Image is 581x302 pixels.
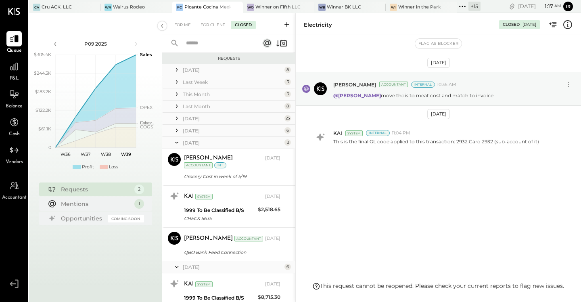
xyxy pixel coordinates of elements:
[33,4,40,11] div: CA
[140,120,154,126] text: Occu...
[82,164,94,170] div: Profit
[333,92,493,99] p: move thois to meat cost and match to invoice
[284,139,291,146] div: 3
[184,4,231,10] div: Picante Cocina Mexicana Rest
[60,151,70,157] text: W36
[255,4,301,10] div: Winner on Fifth LLC
[468,2,481,11] div: + 15
[184,206,255,214] div: 1999 To Be Classified B/S
[265,155,280,161] div: [DATE]
[134,199,144,209] div: 1
[10,75,19,82] span: P&L
[121,151,131,157] text: W39
[140,105,153,110] text: OPEX
[427,58,450,68] div: [DATE]
[184,172,278,180] div: Grocery Cost in week of 5/19
[284,127,291,134] div: 6
[284,264,291,270] div: 6
[265,281,280,287] div: [DATE]
[6,103,23,110] span: Balance
[379,82,408,87] div: Accountant
[318,4,326,11] div: WB
[554,3,561,9] span: am
[195,281,213,287] div: System
[183,79,282,86] div: Last Week
[108,215,144,222] div: Coming Soon
[503,22,520,27] div: Closed
[333,130,342,136] span: KAI
[327,4,361,10] div: Winner BK LLC
[9,131,19,138] span: Cash
[265,235,280,242] div: [DATE]
[0,115,28,138] a: Cash
[518,2,561,10] div: [DATE]
[284,91,291,97] div: 3
[231,21,256,29] div: Closed
[170,21,195,29] div: For Me
[183,67,282,73] div: [DATE]
[390,4,397,11] div: Wi
[284,115,291,122] div: 25
[437,82,456,88] span: 10:36 AM
[415,39,462,48] button: Flag as Blocker
[36,107,51,113] text: $122.2K
[184,248,278,256] div: QBO Bank Feed Connection
[61,214,104,222] div: Opportunities
[214,162,226,168] div: int
[183,115,282,122] div: [DATE]
[113,4,145,10] div: Walrus Rodeo
[0,178,28,201] a: Accountant
[333,81,376,88] span: [PERSON_NAME]
[183,139,282,146] div: [DATE]
[140,124,153,130] text: COGS
[333,92,381,99] strong: @[PERSON_NAME]
[427,109,450,119] div: [DATE]
[61,200,130,208] div: Mentions
[247,4,254,11] div: Wo
[184,162,213,168] div: Accountant
[134,185,144,194] div: 2
[184,193,194,201] div: KAI
[100,151,111,157] text: W38
[166,56,291,61] div: Requests
[398,4,441,10] div: Winner in the Park
[265,193,280,200] div: [DATE]
[34,52,51,57] text: $305.4K
[184,235,233,243] div: [PERSON_NAME]
[38,126,51,132] text: $61.1K
[284,67,291,73] div: 8
[537,2,553,10] span: 1 : 17
[183,264,282,271] div: [DATE]
[522,22,536,27] div: [DATE]
[140,52,152,57] text: Sales
[2,194,27,201] span: Accountant
[184,294,255,302] div: 1999 To Be Classified B/S
[345,130,363,136] div: System
[61,40,130,47] div: P09 2025
[109,164,118,170] div: Loss
[0,87,28,110] a: Balance
[0,143,28,166] a: Vendors
[284,79,291,85] div: 3
[411,82,435,88] div: Internal
[183,91,282,98] div: This Month
[6,159,23,166] span: Vendors
[176,4,183,11] div: PC
[7,47,22,55] span: Queue
[183,127,282,134] div: [DATE]
[184,154,233,162] div: [PERSON_NAME]
[304,21,332,29] div: Electricity
[184,214,255,222] div: CHECK 5635
[35,89,51,94] text: $183.2K
[184,280,194,288] div: KAI
[234,236,263,241] div: Accountant
[333,138,539,145] p: This is the final GL code applied to this transaction: 2932:Card 2932 (sub-account of it)
[284,103,291,109] div: 8
[196,21,229,29] div: For Client
[258,206,280,214] div: $2,518.65
[258,293,280,301] div: $8,715.30
[392,130,410,136] span: 11:04 PM
[48,145,51,150] text: 0
[563,2,573,11] button: Ir
[42,4,72,10] div: Cru ACK, LLC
